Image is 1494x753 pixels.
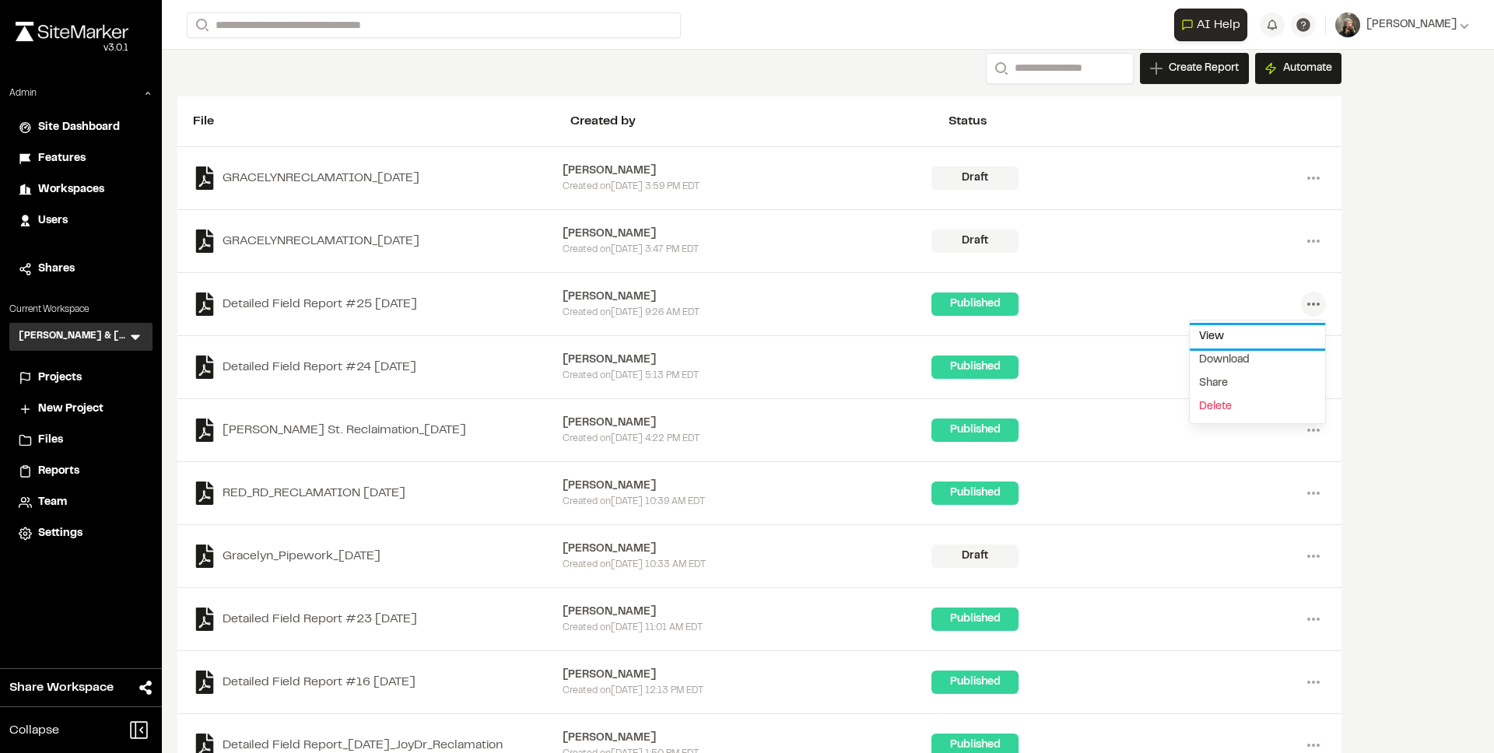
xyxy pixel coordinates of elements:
[563,684,932,698] div: Created on [DATE] 12:13 PM EDT
[1366,16,1457,33] span: [PERSON_NAME]
[563,478,932,495] div: [PERSON_NAME]
[193,166,563,190] a: GRACELYNRECLAMATION_[DATE]
[38,181,104,198] span: Workspaces
[563,730,932,747] div: [PERSON_NAME]
[570,112,948,131] div: Created by
[16,22,128,41] img: rebrand.png
[19,212,143,229] a: Users
[38,119,120,136] span: Site Dashboard
[19,329,128,345] h3: [PERSON_NAME] & [PERSON_NAME] Inc.
[1190,372,1325,395] div: Share
[563,163,932,180] div: [PERSON_NAME]
[38,401,103,418] span: New Project
[9,678,114,697] span: Share Workspace
[38,212,68,229] span: Users
[193,355,563,379] a: Detailed Field Report #24 [DATE]
[1169,60,1239,77] span: Create Report
[931,608,1019,631] div: Published
[1174,9,1247,41] button: Open AI Assistant
[563,558,932,572] div: Created on [DATE] 10:33 AM EDT
[38,369,82,387] span: Projects
[931,355,1019,379] div: Published
[193,482,563,505] a: RED_RD_RECLAMATION [DATE]
[1190,395,1325,419] a: Delete
[563,180,932,194] div: Created on [DATE] 3:59 PM EDT
[193,229,563,253] a: GRACELYNRECLAMATION_[DATE]
[563,306,932,320] div: Created on [DATE] 9:26 AM EDT
[38,463,79,480] span: Reports
[193,419,563,442] a: [PERSON_NAME] St. Reclaimation_[DATE]
[1255,53,1341,84] button: Automate
[563,369,932,383] div: Created on [DATE] 5:13 PM EDT
[563,667,932,684] div: [PERSON_NAME]
[9,721,59,740] span: Collapse
[16,41,128,55] div: Oh geez...please don't...
[193,671,563,694] a: Detailed Field Report #16 [DATE]
[19,432,143,449] a: Files
[986,53,1014,84] button: Search
[563,352,932,369] div: [PERSON_NAME]
[38,525,82,542] span: Settings
[193,608,563,631] a: Detailed Field Report #23 [DATE]
[931,419,1019,442] div: Published
[563,289,932,306] div: [PERSON_NAME]
[563,243,932,257] div: Created on [DATE] 3:47 PM EDT
[1190,348,1325,372] a: Download
[1335,12,1360,37] img: User
[19,494,143,511] a: Team
[563,495,932,509] div: Created on [DATE] 10:39 AM EDT
[19,401,143,418] a: New Project
[563,604,932,621] div: [PERSON_NAME]
[563,541,932,558] div: [PERSON_NAME]
[19,261,143,278] a: Shares
[949,112,1326,131] div: Status
[187,12,215,38] button: Search
[931,229,1019,253] div: Draft
[563,226,932,243] div: [PERSON_NAME]
[9,303,153,317] p: Current Workspace
[38,432,63,449] span: Files
[931,545,1019,568] div: Draft
[38,150,86,167] span: Features
[193,545,563,568] a: Gracelyn_Pipework_[DATE]
[19,181,143,198] a: Workspaces
[19,463,143,480] a: Reports
[38,261,75,278] span: Shares
[19,369,143,387] a: Projects
[563,432,932,446] div: Created on [DATE] 4:22 PM EDT
[931,482,1019,505] div: Published
[19,150,143,167] a: Features
[563,621,932,635] div: Created on [DATE] 11:01 AM EDT
[1174,9,1254,41] div: Open AI Assistant
[1335,12,1469,37] button: [PERSON_NAME]
[193,292,563,316] a: Detailed Field Report #25 [DATE]
[931,671,1019,694] div: Published
[563,415,932,432] div: [PERSON_NAME]
[38,494,67,511] span: Team
[19,119,143,136] a: Site Dashboard
[193,112,570,131] div: File
[19,525,143,542] a: Settings
[9,86,37,100] p: Admin
[931,292,1019,316] div: Published
[931,166,1019,190] div: Draft
[1197,16,1240,34] span: AI Help
[1190,325,1325,348] a: View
